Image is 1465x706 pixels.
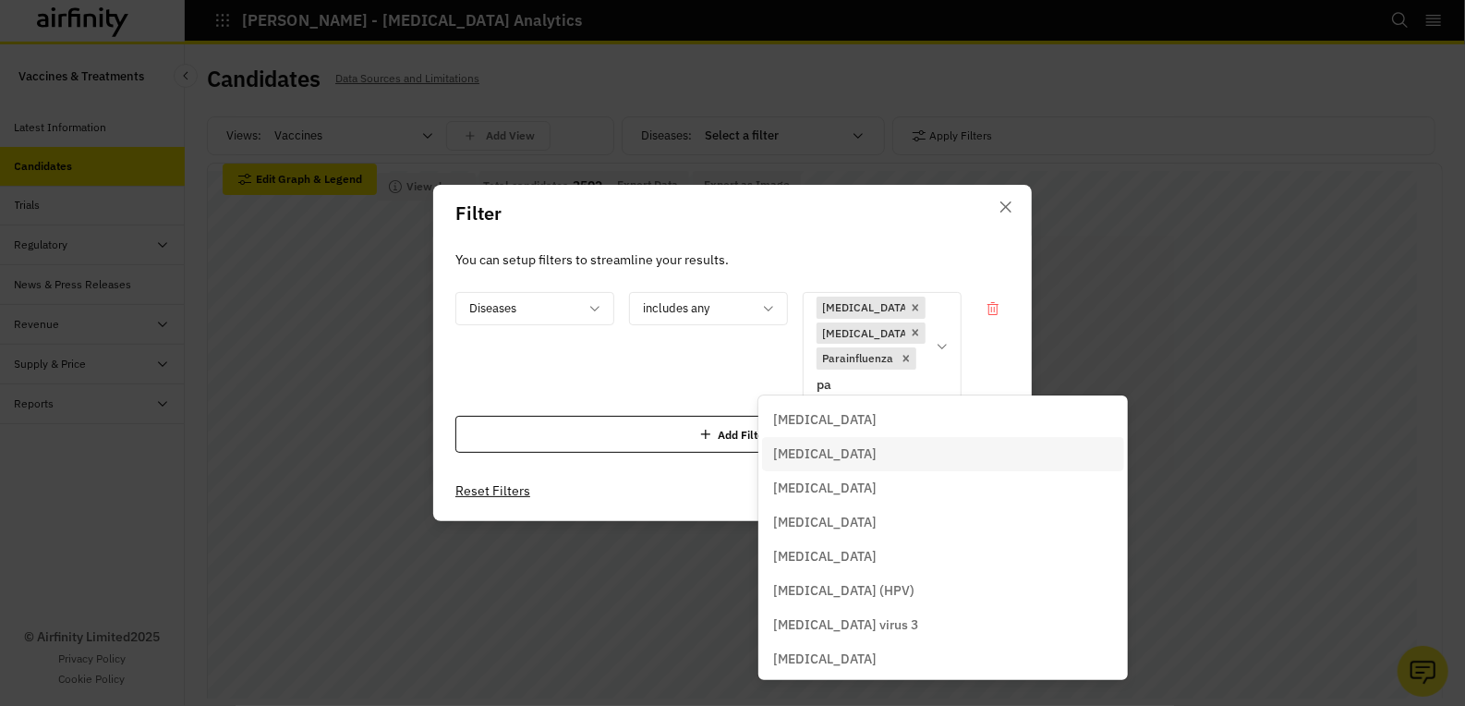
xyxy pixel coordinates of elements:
p: You can setup filters to streamline your results. [455,250,1010,270]
p: Parainfluenza [822,350,893,367]
p: [MEDICAL_DATA] (HPV) [773,581,914,601]
p: [MEDICAL_DATA] virus 3 [773,615,918,635]
button: Close [991,192,1021,222]
p: [MEDICAL_DATA] [773,650,877,669]
p: [MEDICAL_DATA] [773,410,877,430]
div: Remove [object Object] [905,297,926,319]
p: [MEDICAL_DATA] [773,444,877,464]
div: Remove [object Object] [905,323,926,345]
p: [MEDICAL_DATA] [773,547,877,566]
p: [MEDICAL_DATA]) [822,299,914,316]
p: [MEDICAL_DATA] [773,513,877,532]
p: [MEDICAL_DATA] [822,325,911,342]
p: [MEDICAL_DATA] [773,479,877,498]
header: Filter [433,185,1032,242]
div: Remove [object Object] [896,347,916,370]
div: Add Filter [455,416,1010,453]
button: Reset Filters [455,476,530,505]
